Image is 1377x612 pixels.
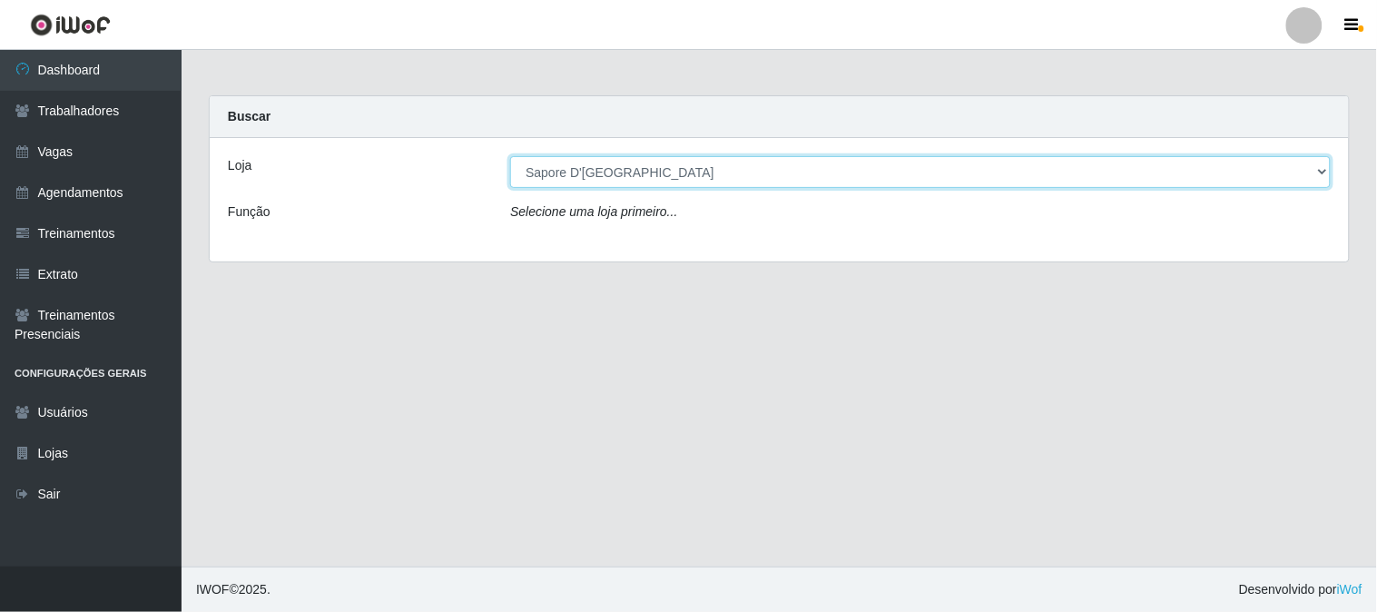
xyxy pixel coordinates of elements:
label: Função [228,202,270,222]
strong: Buscar [228,109,270,123]
span: © 2025 . [196,580,270,599]
span: Desenvolvido por [1239,580,1362,599]
span: IWOF [196,582,230,597]
label: Loja [228,156,251,175]
i: Selecione uma loja primeiro... [510,204,677,219]
img: CoreUI Logo [30,14,111,36]
a: iWof [1337,582,1362,597]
